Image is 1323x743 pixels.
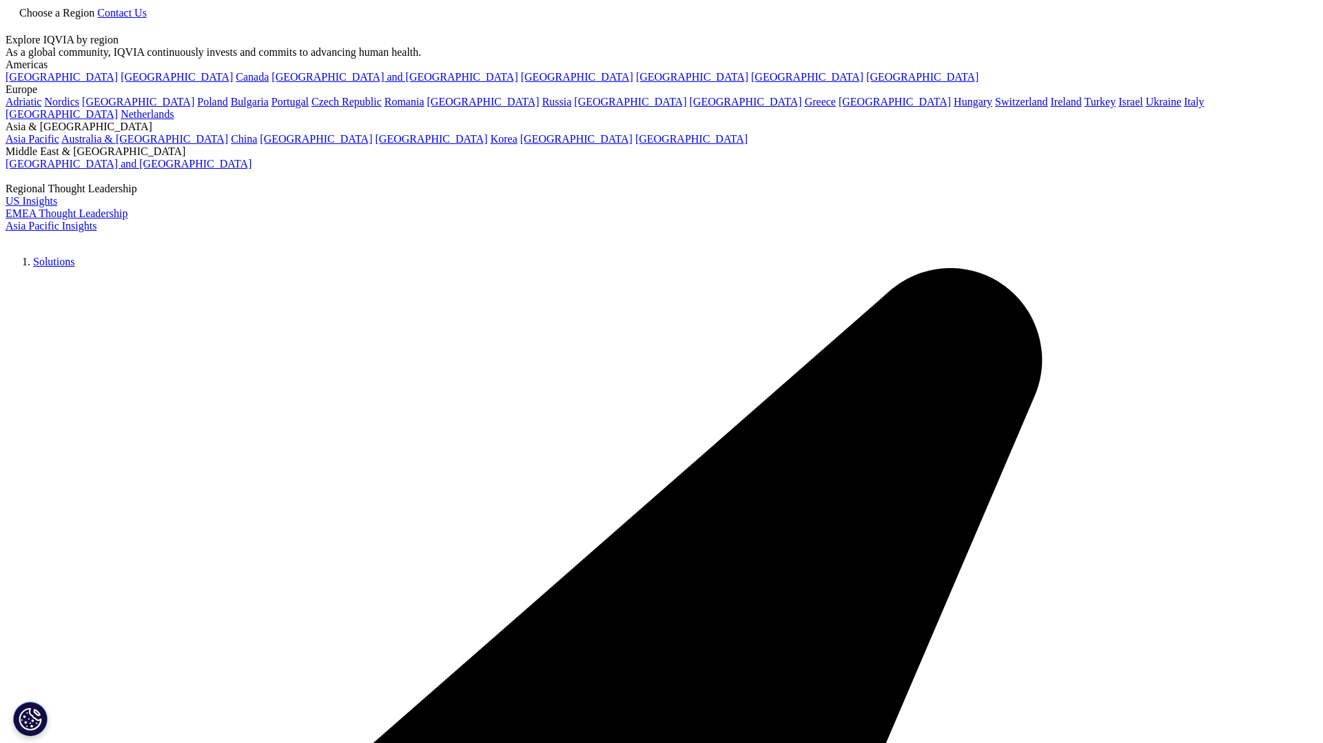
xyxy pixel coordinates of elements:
[839,96,951,108] a: [GEOGRAPHIC_DATA]
[6,133,59,145] a: Asia Pacific
[6,34,1317,46] div: Explore IQVIA by region
[542,96,572,108] a: Russia
[236,71,269,83] a: Canada
[1184,96,1204,108] a: Italy
[805,96,836,108] a: Greece
[995,96,1047,108] a: Switzerland
[6,59,1317,71] div: Americas
[6,83,1317,96] div: Europe
[1085,96,1116,108] a: Turkey
[751,71,863,83] a: [GEOGRAPHIC_DATA]
[376,133,488,145] a: [GEOGRAPHIC_DATA]
[6,108,118,120] a: [GEOGRAPHIC_DATA]
[521,71,633,83] a: [GEOGRAPHIC_DATA]
[954,96,992,108] a: Hungary
[384,96,424,108] a: Romania
[1146,96,1182,108] a: Ukraine
[19,7,94,19] span: Choose a Region
[231,133,257,145] a: China
[6,46,1317,59] div: As a global community, IQVIA continuously invests and commits to advancing human health.
[197,96,227,108] a: Poland
[690,96,802,108] a: [GEOGRAPHIC_DATA]
[427,96,540,108] a: [GEOGRAPHIC_DATA]
[33,256,74,267] a: Solutions
[520,133,633,145] a: [GEOGRAPHIC_DATA]
[231,96,269,108] a: Bulgaria
[44,96,79,108] a: Nordics
[6,220,96,232] a: Asia Pacific Insights
[636,71,748,83] a: [GEOGRAPHIC_DATA]
[97,7,147,19] a: Contact Us
[6,207,127,219] a: EMEA Thought Leadership
[271,71,517,83] a: [GEOGRAPHIC_DATA] and [GEOGRAPHIC_DATA]
[82,96,194,108] a: [GEOGRAPHIC_DATA]
[121,108,174,120] a: Netherlands
[121,71,233,83] a: [GEOGRAPHIC_DATA]
[6,145,1317,158] div: Middle East & [GEOGRAPHIC_DATA]
[6,195,57,207] a: US Insights
[1118,96,1143,108] a: Israel
[635,133,748,145] a: [GEOGRAPHIC_DATA]
[271,96,309,108] a: Portugal
[13,702,48,736] button: Cookies Settings
[260,133,372,145] a: [GEOGRAPHIC_DATA]
[6,121,1317,133] div: Asia & [GEOGRAPHIC_DATA]
[866,71,978,83] a: [GEOGRAPHIC_DATA]
[6,96,41,108] a: Adriatic
[1051,96,1082,108] a: Ireland
[491,133,517,145] a: Korea
[61,133,228,145] a: Australia & [GEOGRAPHIC_DATA]
[574,96,686,108] a: [GEOGRAPHIC_DATA]
[6,183,1317,195] div: Regional Thought Leadership
[6,158,252,170] a: [GEOGRAPHIC_DATA] and [GEOGRAPHIC_DATA]
[6,71,118,83] a: [GEOGRAPHIC_DATA]
[311,96,382,108] a: Czech Republic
